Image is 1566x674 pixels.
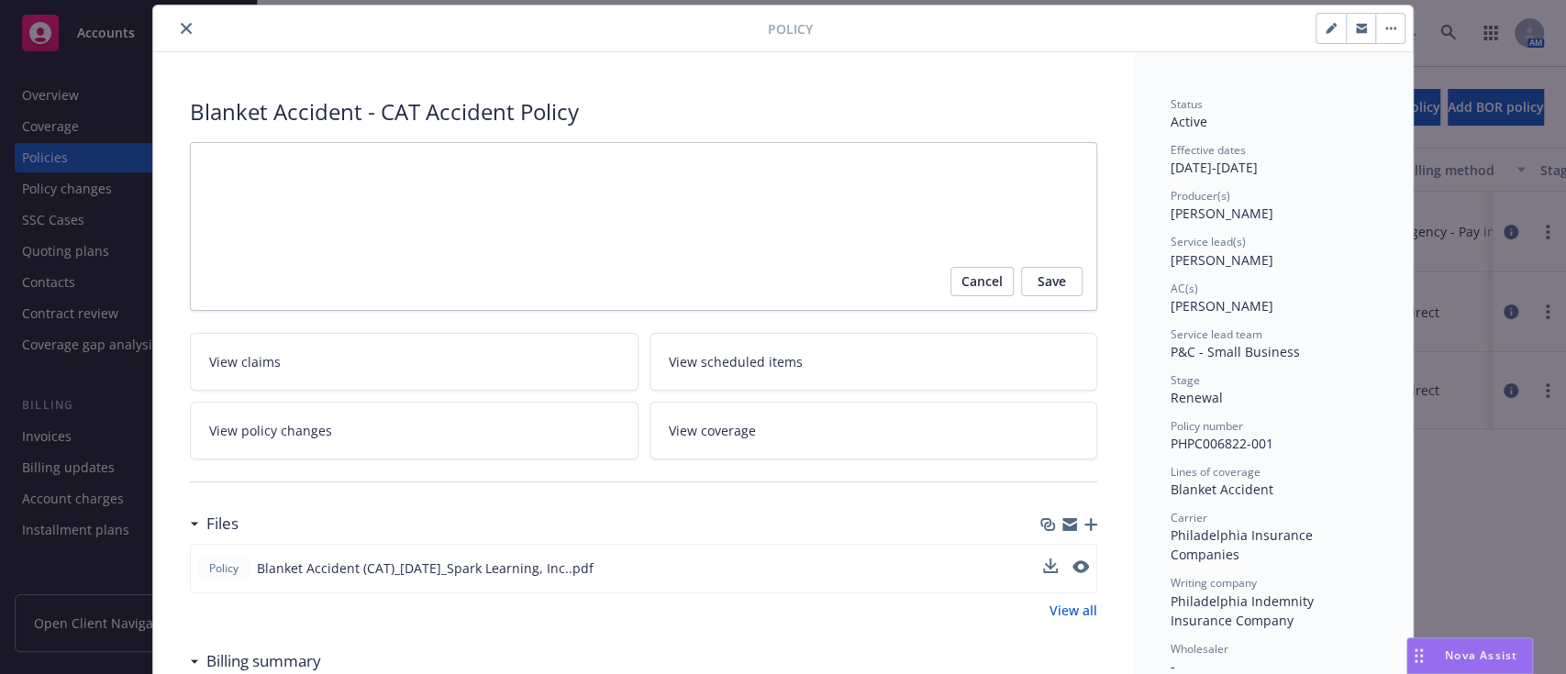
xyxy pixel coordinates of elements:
[1021,267,1083,296] button: Save
[1171,389,1223,406] span: Renewal
[205,560,242,577] span: Policy
[1043,558,1058,578] button: download file
[961,267,1003,296] span: Cancel
[1445,647,1517,663] span: Nova Assist
[1171,297,1273,315] span: [PERSON_NAME]
[1171,281,1198,296] span: AC(s)
[206,512,239,536] h3: Files
[1171,592,1317,629] span: Philadelphia Indemnity Insurance Company
[190,402,639,459] a: View policy changes
[1406,637,1533,674] button: Nova Assist
[1171,435,1273,452] span: PHPC006822-001
[1171,113,1207,130] span: Active
[1171,343,1300,360] span: P&C - Small Business
[669,352,803,371] span: View scheduled items
[1171,418,1243,434] span: Policy number
[669,421,756,440] span: View coverage
[206,649,321,673] h3: Billing summary
[1171,142,1246,158] span: Effective dates
[175,17,197,39] button: close
[1072,560,1089,573] button: preview file
[1043,558,1058,573] button: download file
[1171,251,1273,269] span: [PERSON_NAME]
[650,333,1098,391] a: View scheduled items
[1171,96,1203,112] span: Status
[1171,204,1273,222] span: [PERSON_NAME]
[768,19,813,39] span: Policy
[1050,601,1097,620] a: View all
[209,352,281,371] span: View claims
[1171,188,1230,204] span: Producer(s)
[190,333,639,391] a: View claims
[190,649,321,673] div: Billing summary
[190,96,1097,127] div: Blanket Accident - CAT Accident Policy
[1171,372,1200,388] span: Stage
[650,402,1098,459] a: View coverage
[1171,142,1376,177] div: [DATE] - [DATE]
[190,512,239,536] div: Files
[209,421,332,440] span: View policy changes
[1171,481,1273,498] span: Blanket Accident
[1171,234,1246,249] span: Service lead(s)
[1171,464,1261,480] span: Lines of coverage
[1038,267,1066,296] span: Save
[1171,326,1262,342] span: Service lead team
[1171,526,1316,563] span: Philadelphia Insurance Companies
[1171,510,1207,525] span: Carrier
[1407,638,1430,673] div: Drag to move
[1072,558,1089,578] button: preview file
[950,267,1014,296] button: Cancel
[257,558,594,578] span: Blanket Accident (CAT)_[DATE]_Spark Learning, Inc..pdf
[1171,575,1257,591] span: Writing company
[1171,641,1228,657] span: Wholesaler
